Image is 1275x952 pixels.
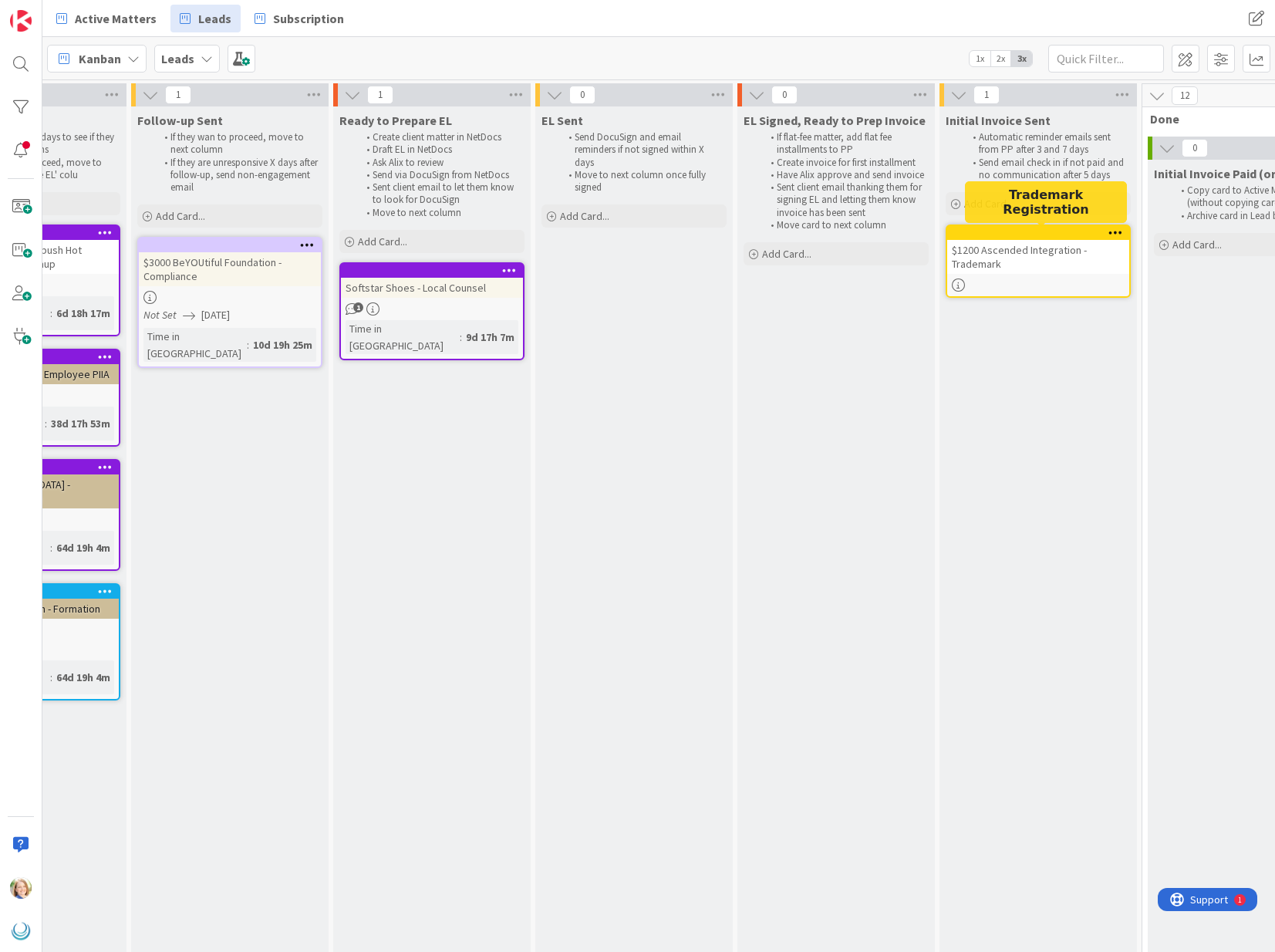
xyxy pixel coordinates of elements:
[560,169,724,194] li: Move to next column once fully signed
[964,157,1128,182] li: Send email check in if not paid and no communication after 5 days
[137,237,322,368] a: $3000 BeYOUtiful Foundation - ComplianceNot Set[DATE]Time in [GEOGRAPHIC_DATA]:10d 19h 25m
[569,86,595,104] span: 0
[339,113,452,128] span: Ready to Prepare EL
[80,6,84,19] div: 1
[45,415,47,432] span: :
[353,302,363,312] span: 1
[273,9,344,28] span: Subscription
[367,86,393,104] span: 1
[560,131,724,169] li: Send DocuSign and email reminders if not signed within X days
[10,920,32,942] img: avatar
[47,415,114,432] div: 38d 17h 53m
[247,336,249,353] span: :
[964,131,1128,157] li: Automatic reminder emails sent from PP after 3 and 7 days
[560,209,609,223] span: Add Card...
[143,308,177,322] i: Not Set
[50,539,52,556] span: :
[10,10,32,32] img: Visit kanbanzone.com
[541,113,583,128] span: EL Sent
[358,181,522,207] li: Sent client email to let them know to look for DocuSign
[170,5,241,32] a: Leads
[964,197,1014,211] span: Add Card...
[762,131,926,157] li: If flat-fee matter, add flat fee installments to PP
[762,181,926,219] li: Sent client email thanking them for signing EL and letting them know invoice has been sent
[161,51,194,66] b: Leads
[1011,51,1032,66] span: 3x
[462,329,518,346] div: 9d 17h 7m
[762,247,811,261] span: Add Card...
[245,5,353,32] a: Subscription
[946,113,1051,128] span: Initial Invoice Sent
[1182,139,1208,157] span: 0
[1172,86,1198,105] span: 12
[762,169,926,181] li: Have Alix approve and send invoice
[165,86,191,104] span: 1
[198,9,231,28] span: Leads
[358,131,522,143] li: Create client matter in NetDocs
[946,224,1131,298] a: $1200 Ascended Integration - Trademark
[143,328,247,362] div: Time in [GEOGRAPHIC_DATA]
[744,113,926,128] span: EL Signed, Ready to Prep Invoice
[156,157,320,194] li: If they are unresponsive X days after follow-up, send non-engagement email
[10,877,32,899] img: AD
[50,305,52,322] span: :
[346,320,460,354] div: Time in [GEOGRAPHIC_DATA]
[971,187,1121,217] h5: Trademark Registration
[341,278,523,298] div: Softstar Shoes - Local Counsel
[990,51,1011,66] span: 2x
[1048,45,1164,73] input: Quick Filter...
[358,169,522,181] li: Send via DocuSign from NetDocs
[762,219,926,231] li: Move card to next column
[79,49,121,68] span: Kanban
[358,157,522,169] li: Ask Alix to review
[52,669,114,686] div: 64d 19h 4m
[339,262,525,360] a: Softstar Shoes - Local CounselTime in [GEOGRAPHIC_DATA]:9d 17h 7m
[947,240,1129,274] div: $1200 Ascended Integration - Trademark
[947,226,1129,274] div: $1200 Ascended Integration - Trademark
[156,209,205,223] span: Add Card...
[139,238,321,286] div: $3000 BeYOUtiful Foundation - Compliance
[341,264,523,298] div: Softstar Shoes - Local Counsel
[201,307,230,323] span: [DATE]
[47,5,166,32] a: Active Matters
[762,157,926,169] li: Create invoice for first installment
[970,51,990,66] span: 1x
[460,329,462,346] span: :
[358,207,522,219] li: Move to next column
[156,131,320,157] li: If they wan to proceed, move to next column
[32,2,70,21] span: Support
[75,9,157,28] span: Active Matters
[771,86,798,104] span: 0
[973,86,1000,104] span: 1
[139,252,321,286] div: $3000 BeYOUtiful Foundation - Compliance
[1172,238,1222,252] span: Add Card...
[50,669,52,686] span: :
[52,539,114,556] div: 64d 19h 4m
[358,235,407,248] span: Add Card...
[137,113,223,128] span: Follow-up Sent
[52,305,114,322] div: 6d 18h 17m
[358,143,522,156] li: Draft EL in NetDocs
[249,336,316,353] div: 10d 19h 25m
